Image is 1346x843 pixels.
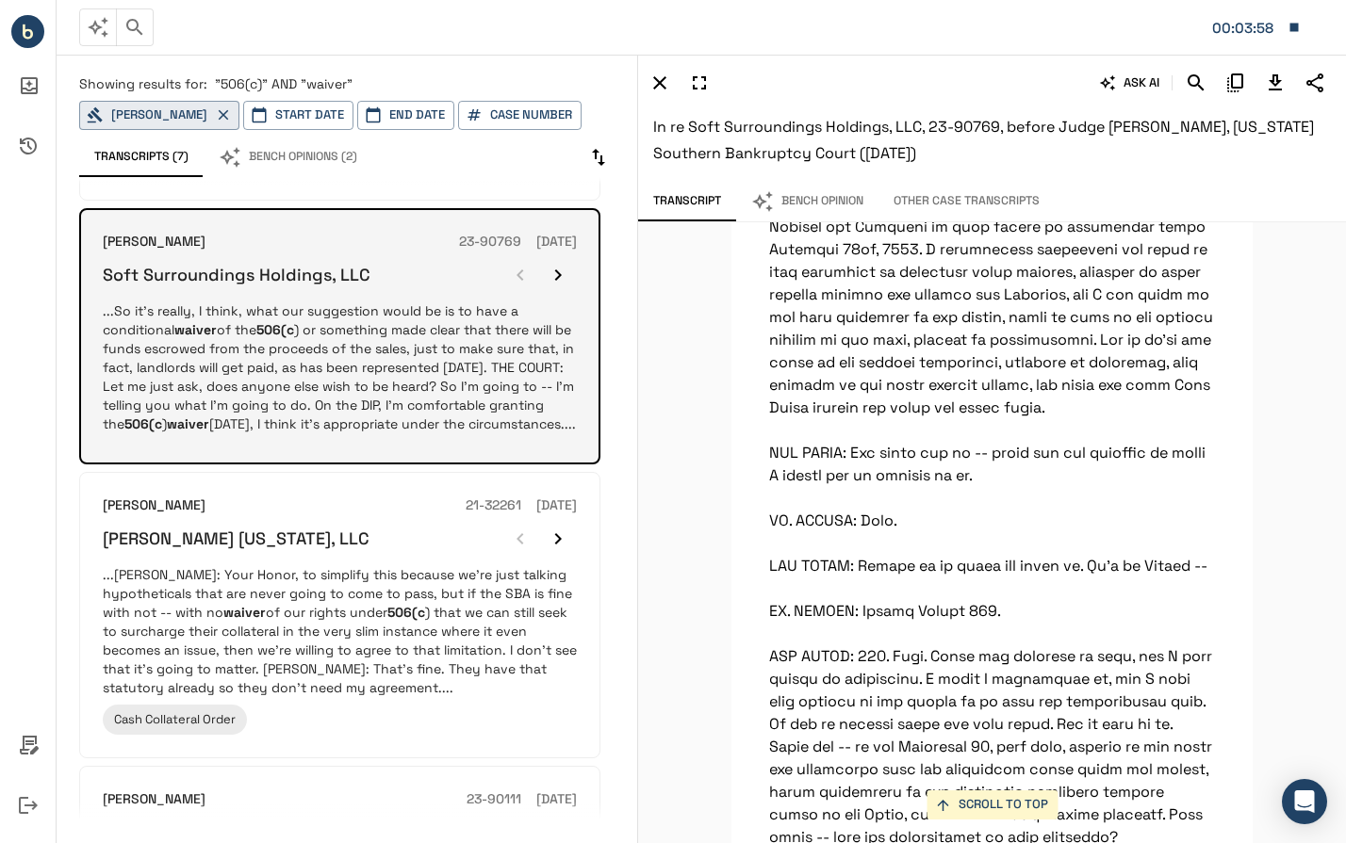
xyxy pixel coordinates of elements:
[1259,67,1291,99] button: Download Transcript
[103,264,370,285] h6: Soft Surroundings Holdings, LLC
[1180,67,1212,99] button: Search
[79,101,239,130] button: [PERSON_NAME]
[124,415,162,432] em: 506(c
[878,182,1055,221] button: Other Case Transcripts
[215,75,353,92] span: "506(c)" AND "waiver"
[1220,67,1252,99] button: Copy Citation
[79,75,207,92] span: Showing results for:
[1212,16,1278,41] div: Matter: 48557/2
[387,604,425,621] em: 506(c
[256,321,294,338] em: 506(c
[736,182,878,221] button: Bench Opinion
[458,101,582,130] button: Case Number
[653,117,1314,163] span: In re Soft Surroundings Holdings, LLC, 23-90769, before Judge [PERSON_NAME], [US_STATE] Southern ...
[79,138,204,177] button: Transcripts (7)
[1096,67,1164,99] button: ASK AI
[536,495,577,516] h6: [DATE]
[1203,8,1310,47] button: Matter: 48557/2
[174,321,217,338] em: waiver
[927,790,1058,819] button: SCROLL TO TOP
[638,182,736,221] button: Transcript
[204,138,372,177] button: Bench Opinions (2)
[243,101,353,130] button: Start Date
[466,495,521,516] h6: 21-32261
[114,711,236,727] span: Cash Collateral Order
[103,495,205,516] h6: [PERSON_NAME]
[536,789,577,810] h6: [DATE]
[167,415,209,432] em: waiver
[1299,67,1331,99] button: Share Transcript
[536,232,577,252] h6: [DATE]
[103,527,369,549] h6: [PERSON_NAME] [US_STATE], LLC
[103,232,205,252] h6: [PERSON_NAME]
[467,789,521,810] h6: 23-90111
[103,565,577,697] p: ...[PERSON_NAME]: Your Honor, to simplify this because we’re just talking hypotheticals that are ...
[103,789,205,810] h6: [PERSON_NAME]
[1282,779,1327,824] div: Open Intercom Messenger
[103,301,577,433] p: ...So it's really, I think, what our suggestion would be is to have a conditional of the ) or som...
[223,604,266,621] em: waiver
[459,232,521,252] h6: 23-90769
[357,101,454,130] button: End Date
